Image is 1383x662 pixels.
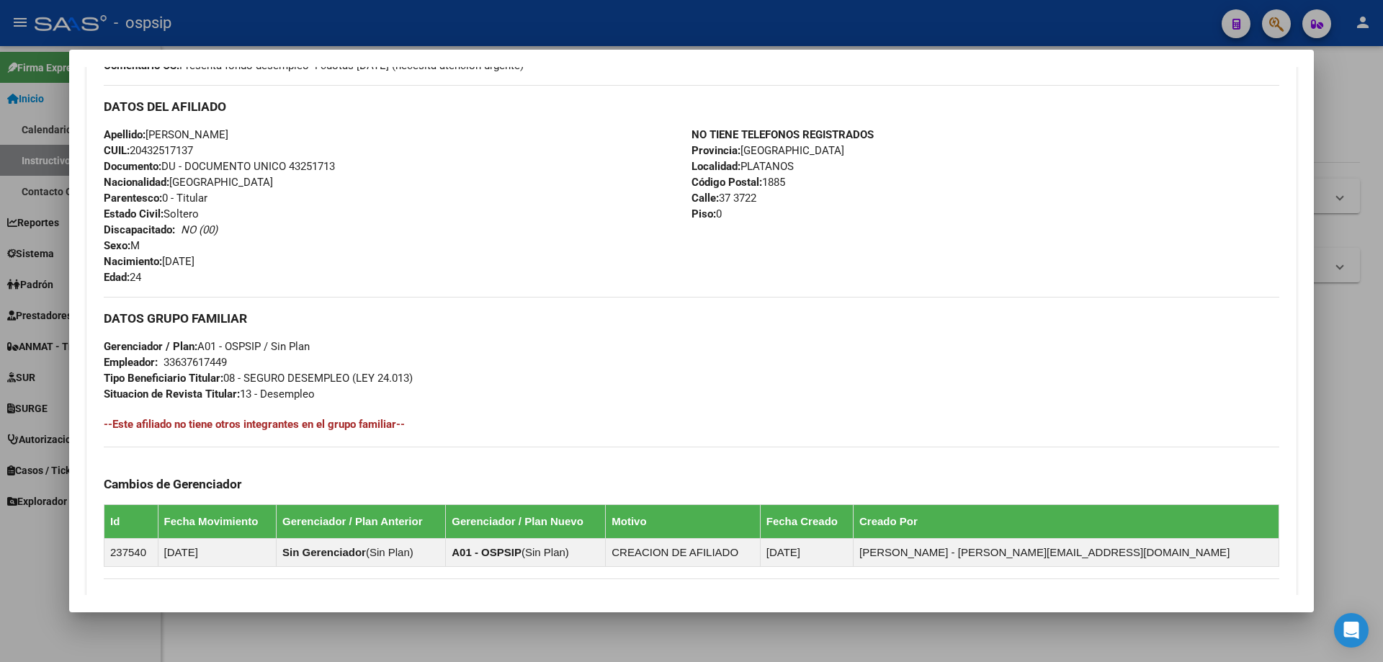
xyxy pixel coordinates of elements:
[104,271,141,284] span: 24
[691,128,874,141] strong: NO TIENE TELEFONOS REGISTRADOS
[691,192,756,205] span: 37 3722
[104,176,169,189] strong: Nacionalidad:
[104,144,130,157] strong: CUIL:
[104,160,335,173] span: DU - DOCUMENTO UNICO 43251713
[104,388,240,401] strong: Situacion de Revista Titular:
[104,388,315,401] span: 13 - Desempleo
[277,539,446,567] td: ( )
[158,505,276,539] th: Fecha Movimiento
[854,539,1279,567] td: [PERSON_NAME] - [PERSON_NAME][EMAIL_ADDRESS][DOMAIN_NAME]
[691,160,740,173] strong: Localidad:
[691,160,794,173] span: PLATANOS
[104,176,273,189] span: [GEOGRAPHIC_DATA]
[104,476,1279,492] h3: Cambios de Gerenciador
[104,160,161,173] strong: Documento:
[181,223,218,236] i: NO (00)
[104,372,413,385] span: 08 - SEGURO DESEMPLEO (LEY 24.013)
[691,207,716,220] strong: Piso:
[282,546,366,558] strong: Sin Gerenciador
[158,539,276,567] td: [DATE]
[104,192,207,205] span: 0 - Titular
[104,239,140,252] span: M
[104,416,1279,432] h4: --Este afiliado no tiene otros integrantes en el grupo familiar--
[691,144,740,157] strong: Provincia:
[104,255,194,268] span: [DATE]
[691,207,722,220] span: 0
[104,144,193,157] span: 20432517137
[104,356,158,369] strong: Empleador:
[104,207,164,220] strong: Estado Civil:
[370,546,410,558] span: Sin Plan
[452,546,522,558] strong: A01 - OSPSIP
[104,128,228,141] span: [PERSON_NAME]
[104,271,130,284] strong: Edad:
[104,255,162,268] strong: Nacimiento:
[104,539,158,567] td: 237540
[606,505,761,539] th: Motivo
[104,340,310,353] span: A01 - OSPSIP / Sin Plan
[104,128,146,141] strong: Apellido:
[446,505,606,539] th: Gerenciador / Plan Nuevo
[760,505,853,539] th: Fecha Creado
[104,99,1279,115] h3: DATOS DEL AFILIADO
[104,372,223,385] strong: Tipo Beneficiario Titular:
[1334,613,1369,648] div: Open Intercom Messenger
[525,546,565,558] span: Sin Plan
[691,144,844,157] span: [GEOGRAPHIC_DATA]
[760,539,853,567] td: [DATE]
[446,539,606,567] td: ( )
[606,539,761,567] td: CREACION DE AFILIADO
[104,207,199,220] span: Soltero
[854,505,1279,539] th: Creado Por
[104,310,1279,326] h3: DATOS GRUPO FAMILIAR
[277,505,446,539] th: Gerenciador / Plan Anterior
[691,176,785,189] span: 1885
[691,192,719,205] strong: Calle:
[104,223,175,236] strong: Discapacitado:
[104,239,130,252] strong: Sexo:
[691,176,762,189] strong: Código Postal:
[164,354,227,370] div: 33637617449
[104,505,158,539] th: Id
[104,192,162,205] strong: Parentesco:
[104,340,197,353] strong: Gerenciador / Plan:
